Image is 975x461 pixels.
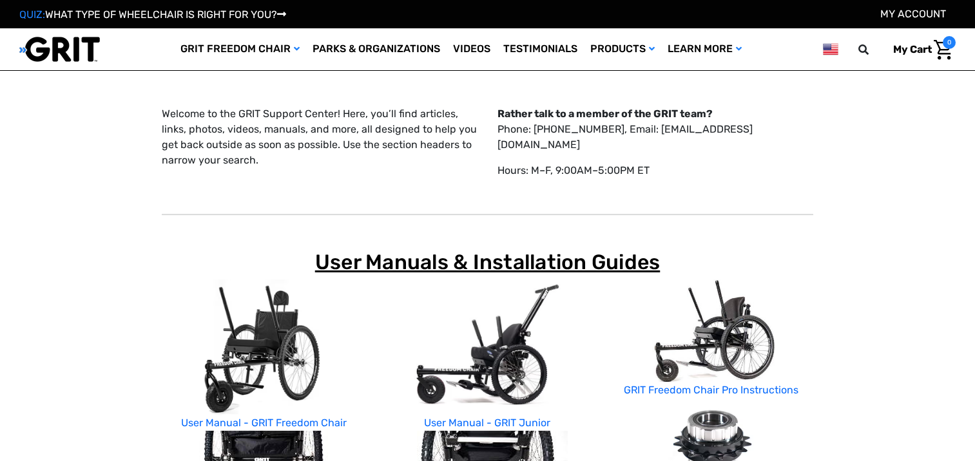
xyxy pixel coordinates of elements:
[883,36,956,63] a: Cart with 0 items
[497,163,813,178] p: Hours: M–F, 9:00AM–5:00PM ET
[584,28,661,70] a: Products
[306,28,447,70] a: Parks & Organizations
[864,36,883,63] input: Search
[162,106,478,168] p: Welcome to the GRIT Support Center! Here, you’ll find articles, links, photos, videos, manuals, a...
[19,8,286,21] a: QUIZ:WHAT TYPE OF WHEELCHAIR IS RIGHT FOR YOU?
[823,41,838,57] img: us.png
[497,108,713,120] strong: Rather talk to a member of the GRIT team?
[497,106,813,153] p: Phone: [PHONE_NUMBER], Email: [EMAIL_ADDRESS][DOMAIN_NAME]
[447,28,497,70] a: Videos
[880,8,946,20] a: Account
[497,28,584,70] a: Testimonials
[424,417,550,429] a: User Manual - GRIT Junior
[624,384,798,396] a: GRIT Freedom Chair Pro Instructions
[893,43,932,55] span: My Cart
[909,378,969,438] iframe: Tidio Chat
[315,250,661,274] span: User Manuals & Installation Guides
[19,8,45,21] span: QUIZ:
[181,417,347,429] a: User Manual - GRIT Freedom Chair
[943,36,956,49] span: 0
[934,40,952,60] img: Cart
[661,28,748,70] a: Learn More
[174,28,306,70] a: GRIT Freedom Chair
[19,36,100,62] img: GRIT All-Terrain Wheelchair and Mobility Equipment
